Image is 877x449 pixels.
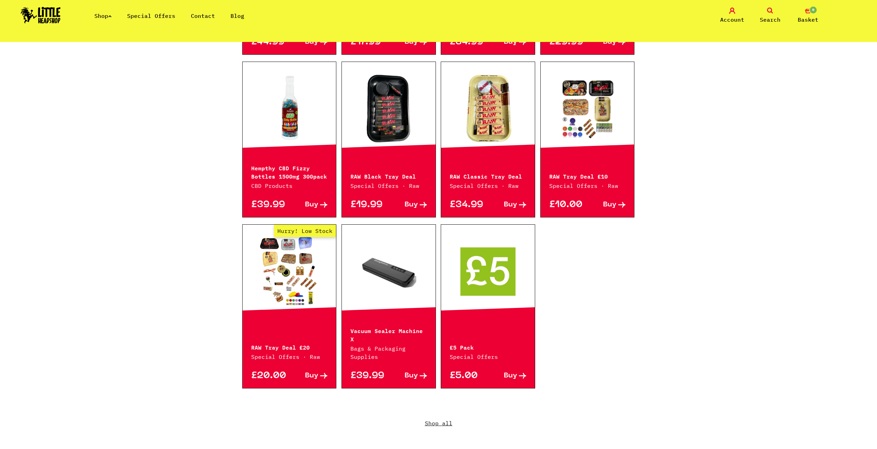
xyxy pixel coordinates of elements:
p: Bags & Packaging Supplies [350,344,427,361]
a: Special Offers [127,12,175,19]
span: Hurry! Low Stock [274,225,336,237]
a: Buy [488,372,526,379]
p: £5 Pack [450,343,526,351]
span: Buy [305,39,318,46]
span: Buy [305,201,318,209]
a: Buy [488,39,526,46]
span: Buy [405,372,418,379]
p: RAW Tray Deal £20 [251,343,328,351]
a: 0 Basket [791,8,825,24]
p: RAW Tray Deal £10 [549,172,626,180]
a: Shop [94,12,112,19]
p: Special Offers [450,353,526,361]
p: £5.00 [450,372,488,379]
a: Buy [488,201,526,209]
a: Buy [588,201,626,209]
a: Contact [191,12,215,19]
span: Basket [798,15,818,24]
p: Special Offers · Raw [549,182,626,190]
a: Buy [289,39,327,46]
span: Account [720,15,744,24]
p: Hempthy CBD Fizzy Bottles 1500mg 300pack [251,163,328,180]
span: Buy [603,201,616,209]
p: £20.00 [251,372,289,379]
span: Search [760,15,781,24]
p: £17.99 [350,39,389,46]
a: Buy [289,372,327,379]
img: Little Head Shop Logo [21,7,61,23]
a: Hurry! Low Stock [243,237,336,306]
span: Buy [603,39,616,46]
span: Buy [504,39,517,46]
p: CBD Products [251,182,328,190]
p: RAW Classic Tray Deal [450,172,526,180]
p: £44.99 [251,39,289,46]
p: £29.99 [549,39,588,46]
a: Buy [588,39,626,46]
p: RAW Black Tray Deal [350,172,427,180]
a: Buy [389,39,427,46]
a: Buy [389,201,427,209]
span: Buy [405,39,418,46]
p: Special Offers · Raw [350,182,427,190]
a: Buy [389,372,427,379]
p: £10.00 [549,201,588,209]
a: Buy [289,201,327,209]
p: £19.99 [350,201,389,209]
p: £34.99 [450,39,488,46]
p: £39.99 [251,201,289,209]
span: Buy [405,201,418,209]
p: Vacuum Sealer Machine X [350,326,427,343]
span: 0 [809,6,817,14]
a: Blog [231,12,244,19]
span: Buy [504,372,517,379]
span: Buy [305,372,318,379]
a: Search [753,8,787,24]
p: £34.99 [450,201,488,209]
p: Special Offers · Raw [251,353,328,361]
p: Special Offers · Raw [450,182,526,190]
span: Buy [504,201,517,209]
p: £39.99 [350,372,389,379]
